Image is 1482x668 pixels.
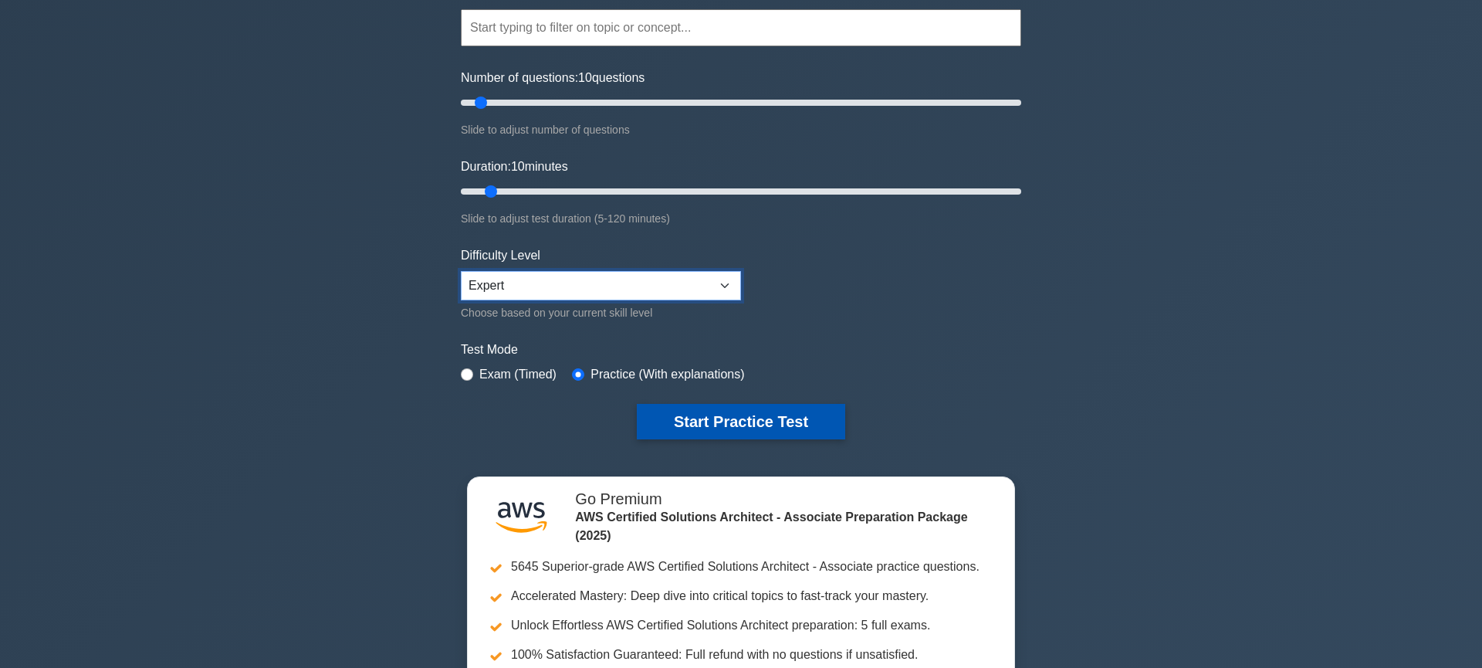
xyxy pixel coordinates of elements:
[461,341,1021,359] label: Test Mode
[461,120,1021,139] div: Slide to adjust number of questions
[461,9,1021,46] input: Start typing to filter on topic or concept...
[590,365,744,384] label: Practice (With explanations)
[461,69,645,87] label: Number of questions: questions
[578,71,592,84] span: 10
[461,209,1021,228] div: Slide to adjust test duration (5-120 minutes)
[479,365,557,384] label: Exam (Timed)
[461,158,568,176] label: Duration: minutes
[461,303,741,322] div: Choose based on your current skill level
[461,246,540,265] label: Difficulty Level
[637,404,845,439] button: Start Practice Test
[511,160,525,173] span: 10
